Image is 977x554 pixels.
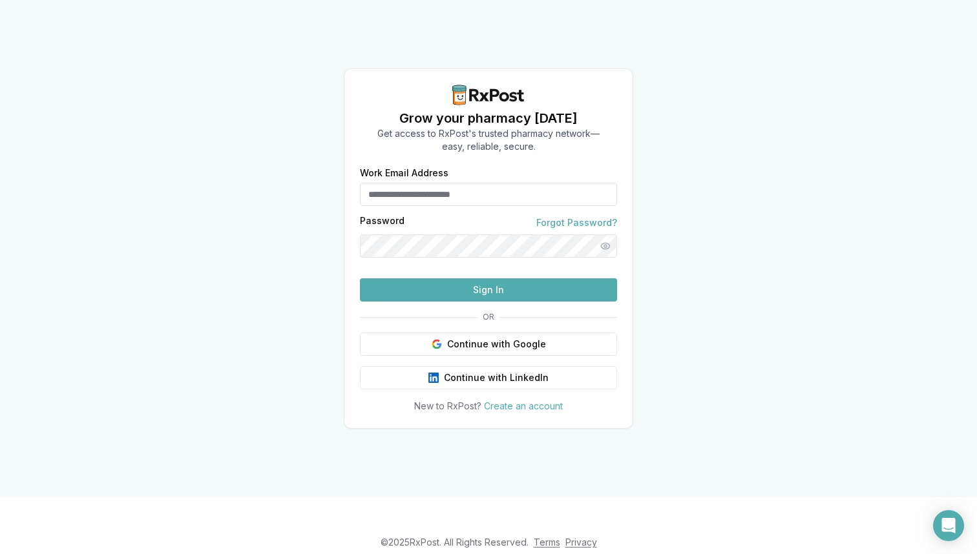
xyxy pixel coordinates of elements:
a: Terms [534,537,560,548]
label: Work Email Address [360,169,617,178]
img: RxPost Logo [447,85,530,105]
h1: Grow your pharmacy [DATE] [377,109,600,127]
span: OR [478,312,499,322]
img: LinkedIn [428,373,439,383]
a: Create an account [484,400,563,411]
button: Show password [594,234,617,258]
button: Continue with LinkedIn [360,366,617,389]
button: Sign In [360,278,617,302]
span: New to RxPost? [414,400,481,411]
a: Privacy [565,537,597,548]
label: Password [360,216,404,229]
div: Open Intercom Messenger [933,510,964,541]
button: Continue with Google [360,333,617,356]
p: Get access to RxPost's trusted pharmacy network— easy, reliable, secure. [377,127,600,153]
a: Forgot Password? [536,216,617,229]
img: Google [432,339,442,349]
